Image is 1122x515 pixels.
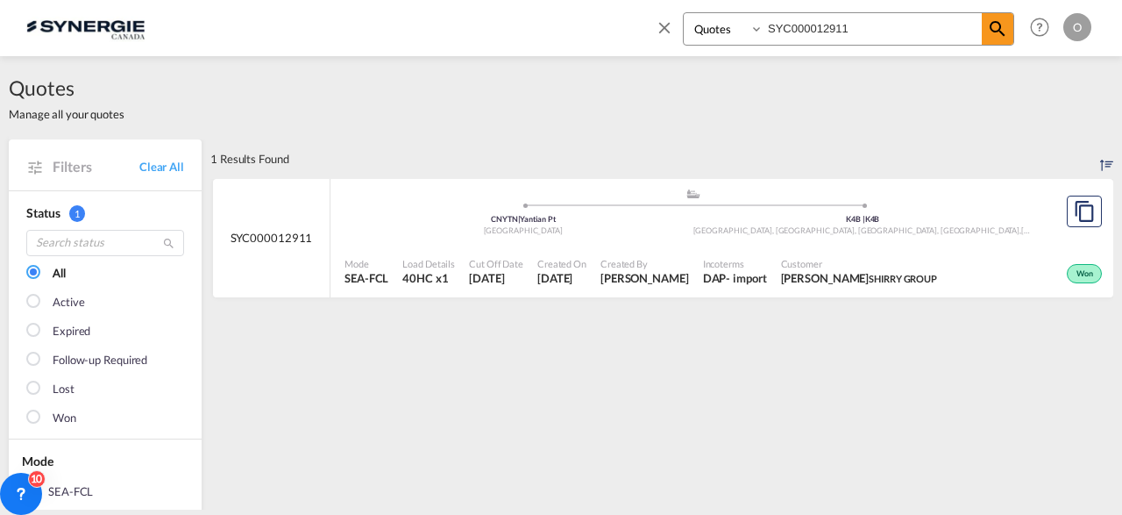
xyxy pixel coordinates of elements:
[863,214,865,224] span: |
[693,225,1022,235] span: [GEOGRAPHIC_DATA], [GEOGRAPHIC_DATA], [GEOGRAPHIC_DATA], [GEOGRAPHIC_DATA]
[1021,225,1100,235] span: [GEOGRAPHIC_DATA]
[1025,12,1055,42] span: Help
[703,257,767,270] span: Incoterms
[231,230,313,246] span: SYC000012911
[484,225,563,235] span: [GEOGRAPHIC_DATA]
[344,270,388,286] span: SEA-FCL
[213,179,1113,298] div: SYC000012911 assets/icons/custom/ship-fill.svgassets/icons/custom/roll-o-plane.svgOriginYantian P...
[763,13,982,44] input: Enter Quotation Number
[655,12,683,54] span: icon-close
[1067,264,1102,283] div: Won
[210,139,289,178] div: 1 Results Found
[26,230,184,256] input: Search status
[9,106,124,122] span: Manage all your quotes
[53,323,90,340] div: Expired
[1067,196,1102,227] button: Copy Quote
[53,294,84,311] div: Active
[344,257,388,270] span: Mode
[48,483,93,501] div: SEA-FCL
[26,204,184,222] div: Status 1
[1076,268,1097,281] span: Won
[726,270,766,286] div: - import
[1019,225,1021,235] span: ,
[1063,13,1091,41] div: O
[53,410,76,427] div: Won
[781,257,938,270] span: Customer
[22,454,53,469] span: Mode
[69,205,85,222] span: 1
[982,13,1013,45] span: icon-magnify
[537,257,586,270] span: Created On
[53,352,147,369] div: Follow-up Required
[53,157,139,176] span: Filters
[402,257,455,270] span: Load Details
[537,270,586,286] span: 3 Jul 2025
[1074,201,1095,222] md-icon: assets/icons/custom/copyQuote.svg
[402,270,455,286] span: 40HC x 1
[26,8,145,47] img: 1f56c880d42311ef80fc7dca854c8e59.png
[655,18,674,37] md-icon: icon-close
[9,74,124,102] span: Quotes
[469,257,523,270] span: Cut Off Date
[162,237,175,250] md-icon: icon-magnify
[683,190,704,198] md-icon: assets/icons/custom/ship-fill.svg
[865,214,880,224] span: K4B
[518,214,521,224] span: |
[22,483,188,501] md-checkbox: SEA-FCL
[1100,139,1113,178] div: Sort by: Created On
[846,214,865,224] span: K4B
[53,265,66,283] div: All
[469,270,523,286] span: 3 Jul 2025
[987,18,1008,39] md-icon: icon-magnify
[53,381,75,398] div: Lost
[703,270,727,286] div: DAP
[26,205,60,220] span: Status
[139,159,184,175] a: Clear All
[600,257,689,270] span: Created By
[600,270,689,286] span: Daniel Dico
[491,214,555,224] span: CNYTN Yantian Pt
[1025,12,1063,44] div: Help
[703,270,767,286] div: DAP import
[869,273,937,284] span: SHIRRY GROUP
[781,270,938,286] span: Wassin Shirry SHIRRY GROUP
